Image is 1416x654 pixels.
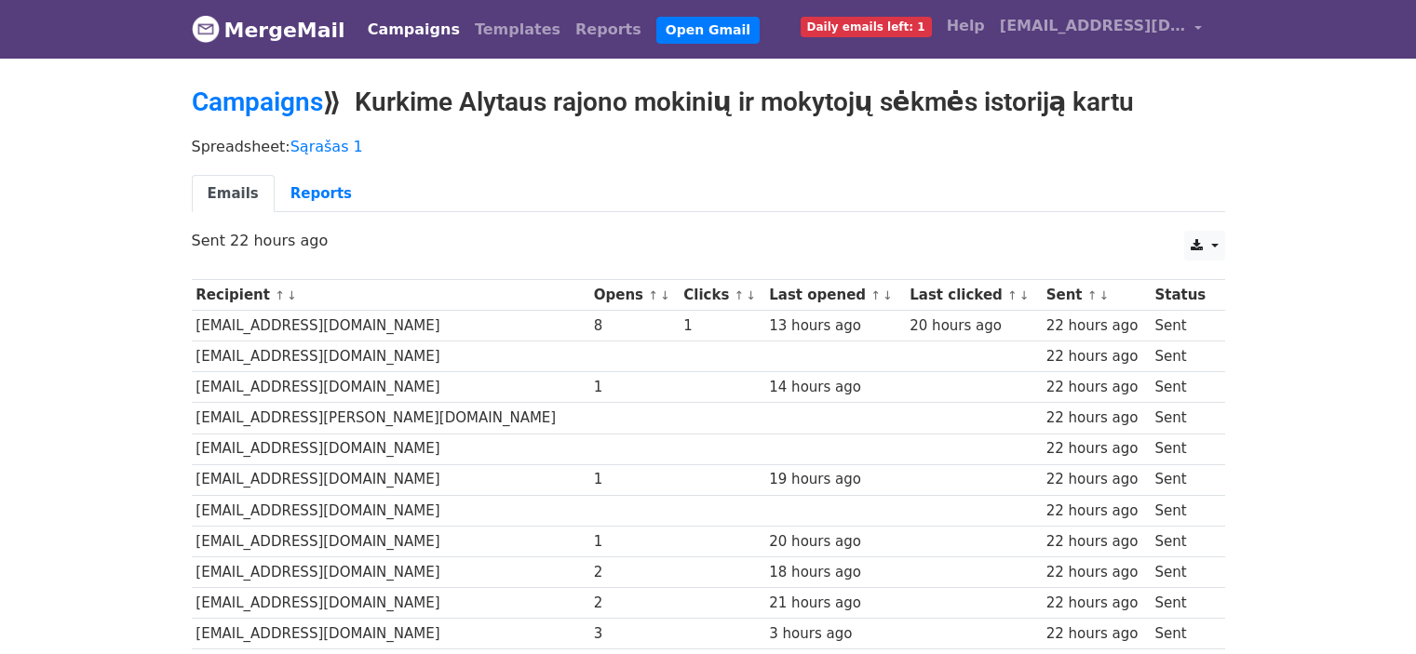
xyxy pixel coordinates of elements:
th: Recipient [192,280,589,311]
div: 1 [594,531,675,553]
a: Emails [192,175,275,213]
a: Reports [275,175,368,213]
div: 22 hours ago [1046,562,1146,583]
a: Help [939,7,992,45]
a: Sąrašas 1 [290,138,363,155]
div: 20 hours ago [910,315,1037,337]
td: [EMAIL_ADDRESS][DOMAIN_NAME] [192,619,589,649]
div: 18 hours ago [769,562,900,583]
td: Sent [1151,341,1216,372]
td: Sent [1151,619,1216,649]
td: [EMAIL_ADDRESS][DOMAIN_NAME] [192,464,589,495]
a: Reports [568,11,649,48]
a: Daily emails left: 1 [793,7,939,45]
th: Sent [1042,280,1151,311]
a: ↓ [1019,288,1030,302]
a: Templates [467,11,568,48]
div: 3 [594,623,675,645]
td: [EMAIL_ADDRESS][DOMAIN_NAME] [192,588,589,619]
a: ↑ [870,288,881,302]
a: ↓ [287,288,297,302]
div: 22 hours ago [1046,407,1146,429]
td: [EMAIL_ADDRESS][DOMAIN_NAME] [192,311,589,341]
div: 1 [594,377,675,398]
div: 14 hours ago [769,377,900,398]
th: Last opened [764,280,905,311]
a: [EMAIL_ADDRESS][DOMAIN_NAME] [992,7,1210,51]
td: Sent [1151,311,1216,341]
div: 13 hours ago [769,315,900,337]
td: Sent [1151,372,1216,403]
div: 21 hours ago [769,593,900,614]
td: [EMAIL_ADDRESS][DOMAIN_NAME] [192,341,589,372]
a: Campaigns [192,87,323,117]
td: Sent [1151,464,1216,495]
div: 22 hours ago [1046,623,1146,645]
div: 22 hours ago [1046,469,1146,490]
div: 22 hours ago [1046,593,1146,614]
td: Sent [1151,556,1216,587]
div: 22 hours ago [1046,501,1146,522]
a: ↓ [660,288,670,302]
div: 3 hours ago [769,623,900,645]
td: [EMAIL_ADDRESS][DOMAIN_NAME] [192,556,589,587]
a: ↑ [648,288,658,302]
span: [EMAIL_ADDRESS][DOMAIN_NAME] [1000,15,1186,37]
a: ↑ [735,288,745,302]
span: Daily emails left: 1 [801,17,932,37]
img: MergeMail logo [192,15,220,43]
p: Sent 22 hours ago [192,231,1225,250]
a: ↓ [746,288,756,302]
th: Last clicked [905,280,1041,311]
div: 19 hours ago [769,469,900,490]
p: Spreadsheet: [192,137,1225,156]
a: ↑ [275,288,285,302]
div: 1 [683,315,760,337]
a: MergeMail [192,10,345,49]
div: 8 [594,315,675,337]
a: ↓ [1099,288,1110,302]
div: 22 hours ago [1046,315,1146,337]
h2: ⟫ Kurkime Alytaus rajono mokinių ir mokytojų sėkmės istoriją kartu [192,87,1225,118]
div: 22 hours ago [1046,531,1146,553]
a: ↓ [883,288,893,302]
div: 22 hours ago [1046,377,1146,398]
div: 2 [594,593,675,614]
td: Sent [1151,588,1216,619]
div: 1 [594,469,675,490]
a: ↑ [1007,288,1018,302]
div: 22 hours ago [1046,346,1146,367]
td: Sent [1151,434,1216,464]
th: Clicks [679,280,764,311]
div: 20 hours ago [769,531,900,553]
div: 2 [594,562,675,583]
a: ↑ [1087,288,1098,302]
div: 22 hours ago [1046,438,1146,460]
td: [EMAIL_ADDRESS][DOMAIN_NAME] [192,372,589,403]
td: [EMAIL_ADDRESS][DOMAIN_NAME] [192,434,589,464]
td: Sent [1151,403,1216,434]
th: Opens [589,280,680,311]
th: Status [1151,280,1216,311]
td: Sent [1151,526,1216,556]
a: Campaigns [360,11,467,48]
td: [EMAIL_ADDRESS][PERSON_NAME][DOMAIN_NAME] [192,403,589,434]
td: Sent [1151,495,1216,526]
a: Open Gmail [656,17,760,44]
td: [EMAIL_ADDRESS][DOMAIN_NAME] [192,526,589,556]
td: [EMAIL_ADDRESS][DOMAIN_NAME] [192,495,589,526]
